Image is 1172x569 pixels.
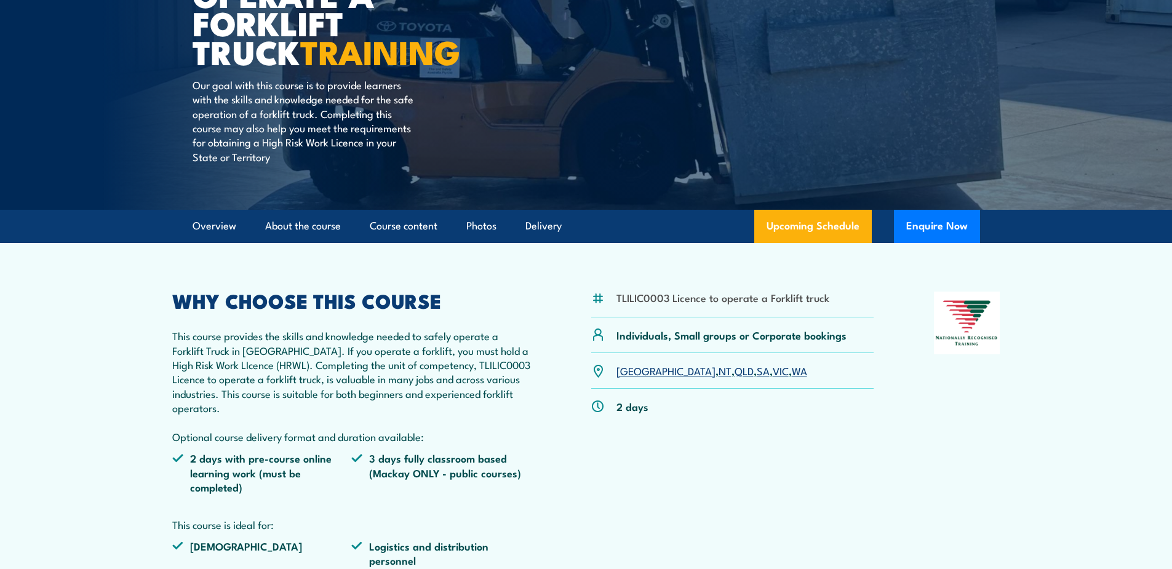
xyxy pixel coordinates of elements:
[172,328,532,444] p: This course provides the skills and knowledge needed to safely operate a Forklift Truck in [GEOGR...
[754,210,872,243] a: Upcoming Schedule
[193,78,417,164] p: Our goal with this course is to provide learners with the skills and knowledge needed for the saf...
[351,539,531,568] li: Logistics and distribution personnel
[616,363,716,378] a: [GEOGRAPHIC_DATA]
[172,517,532,531] p: This course is ideal for:
[773,363,789,378] a: VIC
[370,210,437,242] a: Course content
[172,292,532,309] h2: WHY CHOOSE THIS COURSE
[300,25,460,76] strong: TRAINING
[172,539,352,568] li: [DEMOGRAPHIC_DATA]
[894,210,980,243] button: Enquire Now
[616,364,807,378] p: , , , , ,
[792,363,807,378] a: WA
[351,451,531,494] li: 3 days fully classroom based (Mackay ONLY - public courses)
[757,363,770,378] a: SA
[934,292,1000,354] img: Nationally Recognised Training logo.
[525,210,562,242] a: Delivery
[193,210,236,242] a: Overview
[616,399,648,413] p: 2 days
[616,328,847,342] p: Individuals, Small groups or Corporate bookings
[172,451,352,494] li: 2 days with pre-course online learning work (must be completed)
[466,210,496,242] a: Photos
[616,290,829,304] li: TLILIC0003 Licence to operate a Forklift truck
[735,363,754,378] a: QLD
[265,210,341,242] a: About the course
[719,363,732,378] a: NT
